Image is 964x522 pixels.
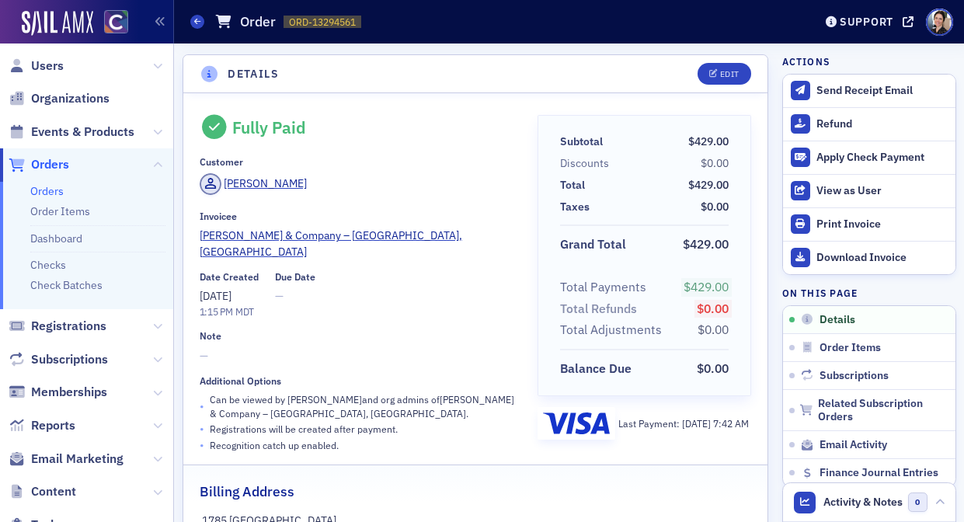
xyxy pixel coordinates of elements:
div: Send Receipt Email [816,84,947,98]
span: Total [560,177,590,193]
span: Subtotal [560,134,608,150]
span: Profile [926,9,953,36]
span: $429.00 [688,134,729,148]
div: Invoicee [200,211,237,222]
button: Edit [698,63,751,85]
a: Registrations [9,318,106,335]
span: Order Items [820,341,881,355]
a: [PERSON_NAME] & Company – [GEOGRAPHIC_DATA], [GEOGRAPHIC_DATA] [200,228,517,260]
a: Content [9,483,76,500]
span: Email Activity [820,438,887,452]
h2: Billing Address [200,482,294,502]
div: Download Invoice [816,251,947,265]
span: Events & Products [31,124,134,141]
span: Reports [31,417,75,434]
a: Orders [9,156,69,173]
span: Subscriptions [31,351,108,368]
div: Note [200,330,221,342]
div: Customer [200,156,243,168]
a: Order Items [30,204,90,218]
a: Email Marketing [9,451,124,468]
span: Haynie & Company – Salt Lake City, UT [200,228,517,260]
div: Edit [720,70,740,78]
div: Taxes [560,199,590,215]
div: Total [560,177,585,193]
span: Registrations [31,318,106,335]
a: View Homepage [93,10,128,37]
div: Print Invoice [816,217,947,231]
span: $0.00 [697,360,729,376]
img: SailAMX [22,11,93,36]
button: Apply Check Payment [783,141,955,174]
span: — [200,348,517,364]
span: Taxes [560,199,595,215]
div: Apply Check Payment [816,151,947,165]
img: visa [543,412,610,434]
div: Fully Paid [232,117,306,137]
a: Download Invoice [783,241,955,274]
div: Refund [816,117,947,131]
div: Balance Due [560,360,632,378]
span: [DATE] [200,289,231,303]
span: 7:42 AM [713,417,749,430]
h4: On this page [782,286,956,300]
div: Total Adjustments [560,321,662,339]
div: Additional Options [200,375,281,387]
a: Events & Products [9,124,134,141]
span: Total Refunds [560,300,642,318]
h1: Order [240,12,276,31]
span: • [200,398,204,415]
time: 1:15 PM [200,305,233,318]
a: Memberships [9,384,107,401]
a: Users [9,57,64,75]
button: View as User [783,174,955,207]
span: Subscriptions [820,369,889,383]
span: Users [31,57,64,75]
a: Dashboard [30,231,82,245]
span: Balance Due [560,360,637,378]
div: Grand Total [560,235,626,254]
span: [DATE] [682,417,713,430]
span: — [275,288,315,304]
span: Finance Journal Entries [820,466,938,480]
span: $0.00 [697,301,729,316]
a: Organizations [9,90,110,107]
span: Memberships [31,384,107,401]
p: Can be viewed by [PERSON_NAME] and org admins of [PERSON_NAME] & Company – [GEOGRAPHIC_DATA], [GE... [210,392,517,421]
span: Organizations [31,90,110,107]
div: [PERSON_NAME] [224,176,307,192]
p: Registrations will be created after payment. [210,422,398,436]
a: Check Batches [30,278,103,292]
a: Checks [30,258,66,272]
div: View as User [816,184,947,198]
span: ORD-13294561 [289,16,356,29]
span: • [200,437,204,454]
img: SailAMX [104,10,128,34]
span: $429.00 [683,236,729,252]
a: Print Invoice [783,207,955,241]
span: MDT [232,305,254,318]
h4: Details [228,66,279,82]
a: [PERSON_NAME] [200,173,308,195]
div: Discounts [560,155,609,172]
span: $0.00 [698,322,729,337]
div: Total Payments [560,278,646,297]
a: Subscriptions [9,351,108,368]
div: Subtotal [560,134,603,150]
div: Due Date [275,271,315,283]
h4: Actions [782,54,830,68]
span: Discounts [560,155,614,172]
button: Refund [783,107,955,141]
div: Date Created [200,271,259,283]
div: Total Refunds [560,300,637,318]
span: $0.00 [701,156,729,170]
p: Recognition catch up enabled. [210,438,339,452]
span: Total Payments [560,278,652,297]
span: Details [820,313,855,327]
span: Total Adjustments [560,321,667,339]
span: $0.00 [701,200,729,214]
span: Email Marketing [31,451,124,468]
button: Send Receipt Email [783,75,955,107]
a: Orders [30,184,64,198]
